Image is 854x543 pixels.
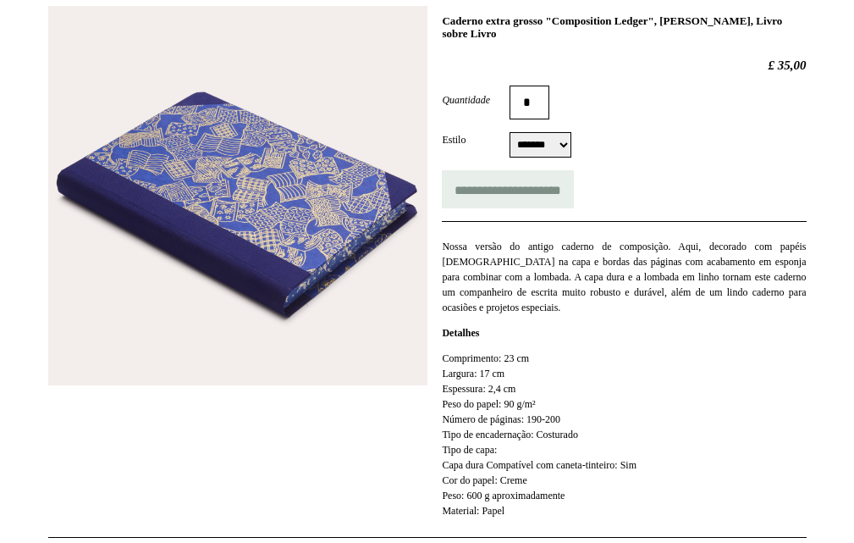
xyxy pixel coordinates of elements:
[48,6,427,385] img: Caderno extra grosso "Composition Ledger", Caderno Chiyogami, Livro sobre Livro
[442,429,578,440] font: Tipo de encadernação: Costurado
[442,459,636,471] font: Capa dura Compatível com caneta-tinteiro: Sim
[442,134,466,146] font: Estilo
[442,490,565,501] font: Peso: 600 g aproximadamente
[442,505,504,517] font: Material: Papel
[442,352,529,364] font: Comprimento: 23 cm
[769,58,807,72] font: £ 35,00
[442,14,782,41] font: Caderno extra grosso "Composition Ledger", [PERSON_NAME], Livro sobre Livro
[442,94,490,106] font: Quantidade
[442,327,479,339] font: Detalhes
[442,383,515,395] font: Espessura: 2,4 cm
[442,474,526,486] font: Cor do papel: Creme
[442,398,535,410] font: Peso do papel: 90 g/m²
[442,413,560,425] font: Número de páginas: 190-200
[442,241,806,313] font: Nossa versão do antigo caderno de composição. Aqui, decorado com papéis [DEMOGRAPHIC_DATA] na cap...
[442,444,497,456] font: Tipo de capa:
[442,368,504,380] font: Largura: 17 cm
